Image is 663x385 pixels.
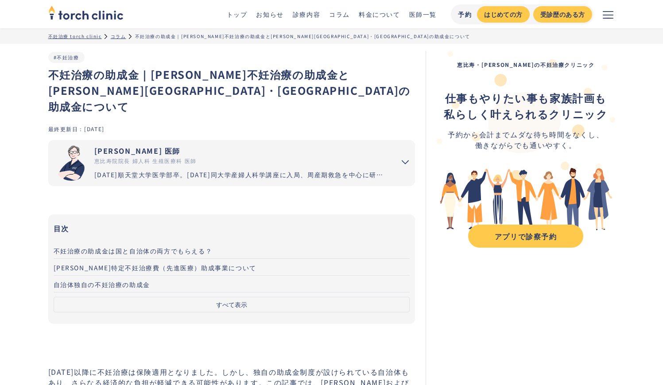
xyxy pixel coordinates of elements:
[94,145,389,156] div: [PERSON_NAME] 医師
[445,90,607,105] strong: 仕事もやりたい事も家族計画も
[48,3,124,22] img: torch clinic
[54,280,150,289] span: 自治体独自の不妊治療の助成金
[111,33,126,39] a: コラム
[227,10,248,19] a: トップ
[94,157,389,165] div: 恵比寿院院長 婦人科 生殖医療科 医師
[329,10,350,19] a: コラム
[48,33,102,39] a: 不妊治療 torch clinic
[48,66,415,114] h1: 不妊治療の助成金｜[PERSON_NAME]不妊治療の助成金と[PERSON_NAME][GEOGRAPHIC_DATA]・[GEOGRAPHIC_DATA]の助成金について
[533,6,592,23] a: 受診歴のある方
[48,140,415,186] summary: 市山 卓彦 [PERSON_NAME] 医師 恵比寿院院長 婦人科 生殖医療科 医師 [DATE]順天堂大学医学部卒。[DATE]同大学産婦人科学講座に入局、周産期救急を中心に研鑽を重ねる。[D...
[54,263,256,272] span: [PERSON_NAME]特定不妊治療費（先進医療）助成事業について
[444,90,608,122] div: ‍ ‍
[48,6,124,22] a: home
[54,54,79,61] a: #不妊治療
[476,231,575,241] div: アプリで診察予約
[54,145,89,181] img: 市山 卓彦
[84,125,105,132] div: [DATE]
[54,242,410,259] a: 不妊治療の助成金は国と自治体の両方でもらえる？
[54,297,410,312] button: すべて表示
[359,10,400,19] a: 料金について
[48,140,389,186] a: [PERSON_NAME] 医師 恵比寿院院長 婦人科 生殖医療科 医師 [DATE]順天堂大学医学部卒。[DATE]同大学産婦人科学講座に入局、周産期救急を中心に研鑽を重ねる。[DATE]国内...
[484,10,522,19] div: はじめての方
[444,106,608,121] strong: 私らしく叶えられるクリニック
[477,6,529,23] a: はじめての方
[293,10,320,19] a: 診療内容
[54,259,410,276] a: [PERSON_NAME]特定不妊治療費（先進医療）助成事業について
[409,10,437,19] a: 医師一覧
[468,225,583,248] a: アプリで診察予約
[457,61,594,68] strong: 恵比寿・[PERSON_NAME]の不妊治療クリニック
[444,129,608,150] div: 予約から会計までムダな待ち時間をなくし、 働きながらでも通いやすく。
[48,33,615,39] ul: パンくずリスト
[458,10,472,19] div: 予約
[54,222,410,235] h3: 目次
[54,276,410,292] a: 自治体独自の不妊治療の助成金
[540,10,585,19] div: 受診歴のある方
[94,170,389,179] div: [DATE]順天堂大学医学部卒。[DATE]同大学産婦人科学講座に入局、周産期救急を中心に研鑽を重ねる。[DATE]国内有数の不妊治療施設セントマザー産婦人科医院で、女性不妊症のみでなく男性不妊...
[256,10,283,19] a: お知らせ
[135,33,470,39] div: 不妊治療の助成金｜[PERSON_NAME]不妊治療の助成金と[PERSON_NAME][GEOGRAPHIC_DATA]・[GEOGRAPHIC_DATA]の助成金について
[54,246,213,255] span: 不妊治療の助成金は国と自治体の両方でもらえる？
[48,125,85,132] div: 最終更新日：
